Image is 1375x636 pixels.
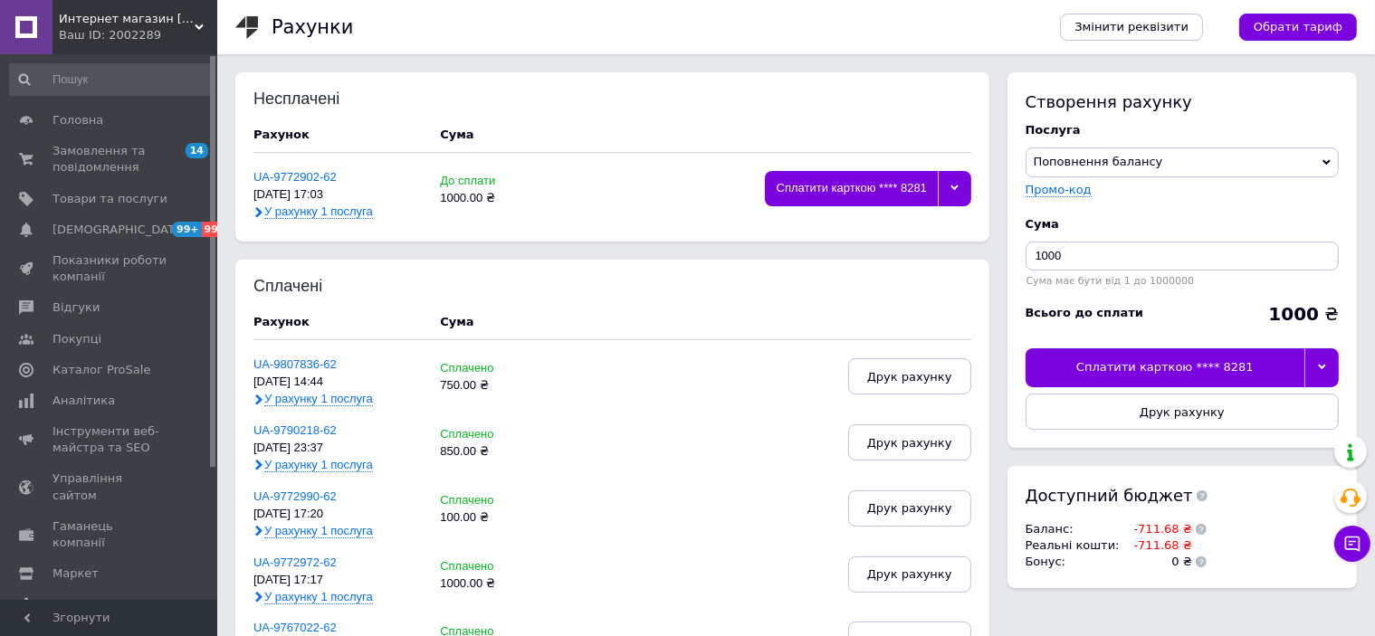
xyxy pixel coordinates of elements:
[1268,303,1319,325] b: 1000
[440,314,473,330] div: Cума
[53,191,167,207] span: Товари та послуги
[440,511,555,525] div: 100.00 ₴
[53,252,167,285] span: Показники роботи компанії
[440,192,555,205] div: 1000.00 ₴
[264,204,373,219] span: У рахунку 1 послуга
[53,222,186,238] span: [DEMOGRAPHIC_DATA]
[186,143,208,158] span: 14
[264,524,373,538] span: У рахунку 1 послуга
[848,358,971,394] button: Друк рахунку
[440,560,555,574] div: Сплачено
[253,314,422,330] div: Рахунок
[867,501,952,515] span: Друк рахунку
[848,556,971,593] button: Друк рахунку
[53,565,99,582] span: Маркет
[1026,537,1124,554] td: Реальні кошти :
[440,379,555,393] div: 750.00 ₴
[1254,19,1342,35] span: Обрати тариф
[253,188,422,202] div: [DATE] 17:03
[253,127,422,143] div: Рахунок
[253,357,337,371] a: UA-9807836-62
[440,577,555,591] div: 1000.00 ₴
[1026,305,1144,321] div: Всього до сплати
[53,143,167,176] span: Замовлення та повідомлення
[53,596,145,612] span: Налаштування
[253,489,337,503] a: UA-9772990-62
[1074,19,1189,35] span: Змінити реквізити
[253,621,337,634] a: UA-9767022-62
[53,362,150,378] span: Каталог ProSale
[253,90,372,109] div: Несплачені
[264,458,373,472] span: У рахунку 1 послуга
[264,392,373,406] span: У рахунку 1 послуга
[867,567,952,581] span: Друк рахунку
[1124,521,1192,537] td: -711.68 ₴
[867,370,952,384] span: Друк рахунку
[1026,554,1124,570] td: Бонус :
[1124,537,1192,554] td: -711.68 ₴
[848,424,971,460] button: Друк рахунку
[1026,484,1193,507] span: Доступний бюджет
[440,428,555,441] div: Сплачено
[1026,394,1339,430] button: Друк рахунку
[765,171,938,206] div: Сплатити карткою **** 8281
[1026,521,1124,537] td: Баланс :
[1034,155,1163,168] span: Поповнення балансу
[53,393,115,409] span: Аналітика
[1334,526,1370,562] button: Чат з покупцем
[53,423,167,456] span: Інструменти веб-майстра та SEO
[253,170,337,184] a: UA-9772902-62
[272,16,353,38] h1: Рахунки
[172,222,202,237] span: 99+
[9,63,214,96] input: Пошук
[53,299,100,316] span: Відгуки
[264,590,373,604] span: У рахунку 1 послуга
[1026,90,1339,113] div: Створення рахунку
[1026,275,1339,287] div: Сума має бути від 1 до 1000000
[253,441,422,455] div: [DATE] 23:37
[440,127,473,143] div: Cума
[1239,14,1357,41] a: Обрати тариф
[440,175,555,188] div: До сплати
[53,331,101,347] span: Покупці
[1124,554,1192,570] td: 0 ₴
[53,470,167,503] span: Управління сайтом
[253,423,337,437] a: UA-9790218-62
[202,222,232,237] span: 99+
[253,375,422,389] div: [DATE] 14:44
[1026,242,1339,271] input: Введіть суму
[440,362,555,375] div: Сплачено
[440,494,555,508] div: Сплачено
[59,27,217,43] div: Ваш ID: 2002289
[253,278,372,296] div: Сплачені
[1140,405,1225,419] span: Друк рахунку
[1026,183,1092,196] label: Промо-код
[848,490,971,527] button: Друк рахунку
[1026,348,1305,386] div: Сплатити карткою **** 8281
[867,436,952,450] span: Друк рахунку
[253,508,422,521] div: [DATE] 17:20
[253,574,422,587] div: [DATE] 17:17
[59,11,195,27] span: Интернет магазин Dolli
[1026,122,1339,138] div: Послуга
[1026,216,1339,233] div: Cума
[253,555,337,569] a: UA-9772972-62
[1060,14,1203,41] a: Змінити реквізити
[1268,305,1339,323] div: ₴
[53,112,103,128] span: Головна
[440,445,555,459] div: 850.00 ₴
[53,518,167,551] span: Гаманець компанії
